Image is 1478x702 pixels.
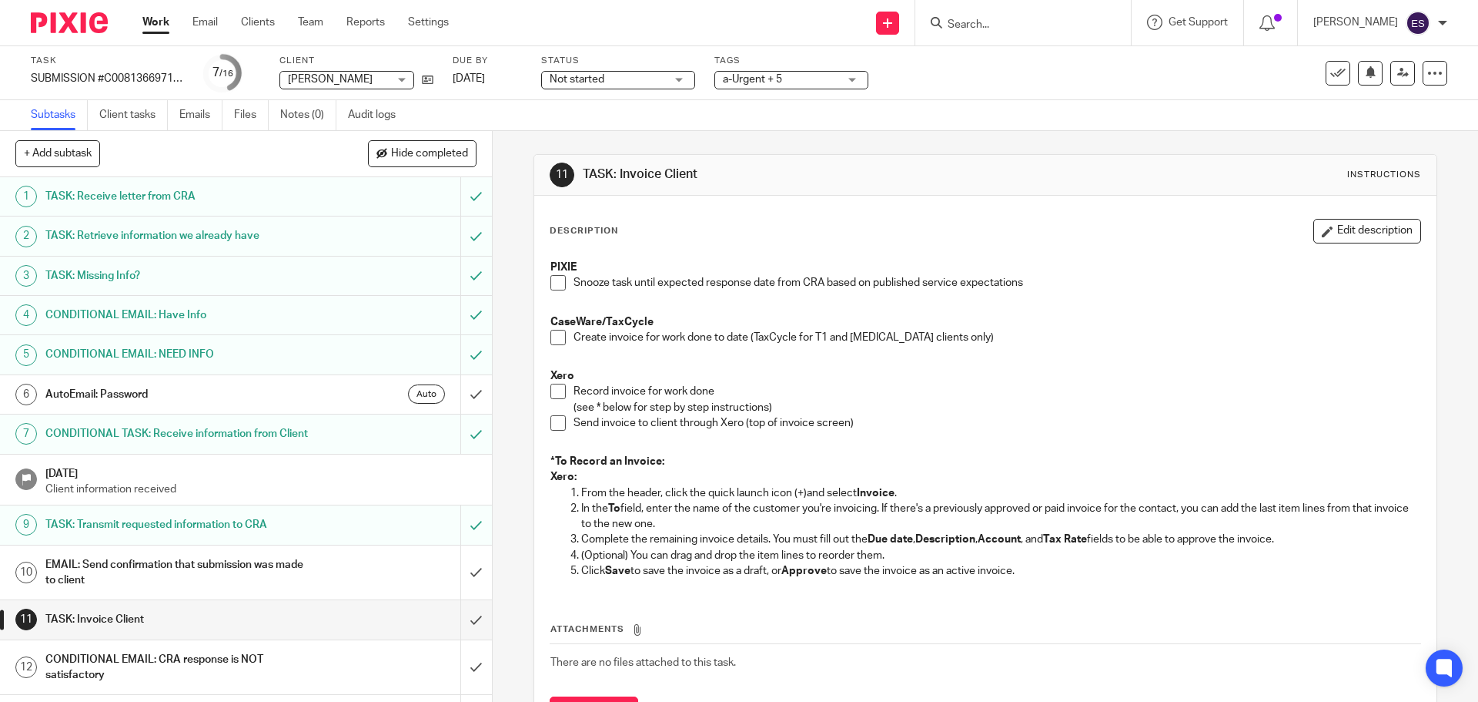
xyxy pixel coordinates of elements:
div: SUBMISSION #C0081366971-001-16 - Respond to CRA - Post Assessment Review - EMAIL [31,71,185,86]
h1: TASK: Invoice Client [45,608,312,631]
strong: *To Record an Invoice: [550,456,664,467]
a: Work [142,15,169,30]
h1: TASK: Retrieve information we already have [45,224,312,247]
h1: CONDITIONAL EMAIL: CRA response is NOT satisfactory [45,648,312,687]
a: Reports [346,15,385,30]
strong: Tax Rate [1043,534,1087,545]
strong: Due date [868,534,913,545]
div: Auto [408,385,445,404]
label: Task [31,55,185,67]
div: 2 [15,226,37,247]
div: 7 [212,64,233,82]
div: 7 [15,423,37,445]
p: Client information received [45,482,477,497]
p: Description [550,225,618,237]
strong: Xero: [550,472,577,482]
strong: Invoice [857,488,894,499]
p: In the field, enter the name of the customer you're invoicing. If there's a previously approved o... [581,501,1419,532]
a: Settings [408,15,449,30]
h1: TASK: Receive letter from CRA [45,185,312,208]
span: [DATE] [453,73,485,84]
a: Client tasks [99,100,168,130]
strong: Save [605,566,630,576]
p: [PERSON_NAME] [1313,15,1398,30]
p: (Optional) You can drag and drop the item lines to reorder them. [581,548,1419,563]
a: Audit logs [348,100,407,130]
button: + Add subtask [15,140,100,166]
h1: CONDITIONAL EMAIL: Have Info [45,304,312,327]
h1: CONDITIONAL TASK: Receive information from Client [45,422,312,445]
small: /16 [219,69,233,78]
div: 6 [15,384,37,405]
strong: CaseWare/TaxCycle [550,317,654,327]
img: Pixie [31,12,108,33]
span: Hide completed [391,148,468,160]
h1: EMAIL: Send confirmation that submission was made to client [45,553,312,593]
div: 10 [15,562,37,583]
a: Subtasks [31,100,88,130]
div: Instructions [1347,169,1421,181]
strong: Xero [550,371,574,381]
input: Search [946,18,1085,32]
a: Email [192,15,218,30]
label: Status [541,55,695,67]
label: Due by [453,55,522,67]
div: 12 [15,657,37,678]
a: Files [234,100,269,130]
a: Notes (0) [280,100,336,130]
div: 4 [15,304,37,326]
h1: TASK: Transmit requested information to CRA [45,513,312,536]
img: svg%3E [1406,11,1430,35]
div: 11 [550,163,574,187]
a: Team [298,15,323,30]
h1: TASK: Invoice Client [583,166,1018,183]
button: Hide completed [368,140,477,166]
div: 5 [15,344,37,366]
div: 11 [15,609,37,630]
h1: CONDITIONAL EMAIL: NEED INFO [45,343,312,366]
p: Create invoice for work done to date (TaxCycle for T1 and [MEDICAL_DATA] clients only) [573,330,1419,345]
span: Get Support [1169,17,1228,28]
h1: AutoEmail: Password [45,383,312,406]
span: [PERSON_NAME] [288,74,373,85]
div: 3 [15,265,37,287]
span: Not started [550,74,604,85]
div: 1 [15,186,37,207]
p: From the header, click the quick launch icon (+)and select . [581,485,1419,501]
strong: PIXIE [550,262,577,273]
h1: TASK: Missing Info? [45,264,312,287]
p: Complete the remaining invoice details. You must fill out the , , , and fields to be able to appr... [581,532,1419,547]
a: Emails [179,100,222,130]
p: (see * below for step by step instructions) [573,400,1419,415]
h1: [DATE] [45,462,477,482]
p: Record invoice for work done [573,384,1419,399]
button: Edit description [1313,219,1421,244]
span: Attachments [550,625,624,633]
span: a-Urgent + 5 [723,74,782,85]
span: There are no files attached to this task. [550,657,736,668]
strong: Approve [781,566,827,576]
label: Tags [714,55,868,67]
strong: To [608,503,620,514]
p: Snooze task until expected response date from CRA based on published service expectations [573,275,1419,291]
div: 9 [15,514,37,536]
label: Client [279,55,433,67]
p: Click to save the invoice as a draft, or to save the invoice as an active invoice. [581,563,1419,579]
p: Send invoice to client through Xero (top of invoice screen) [573,415,1419,431]
strong: Account [978,534,1021,545]
a: Clients [241,15,275,30]
strong: Description [915,534,975,545]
